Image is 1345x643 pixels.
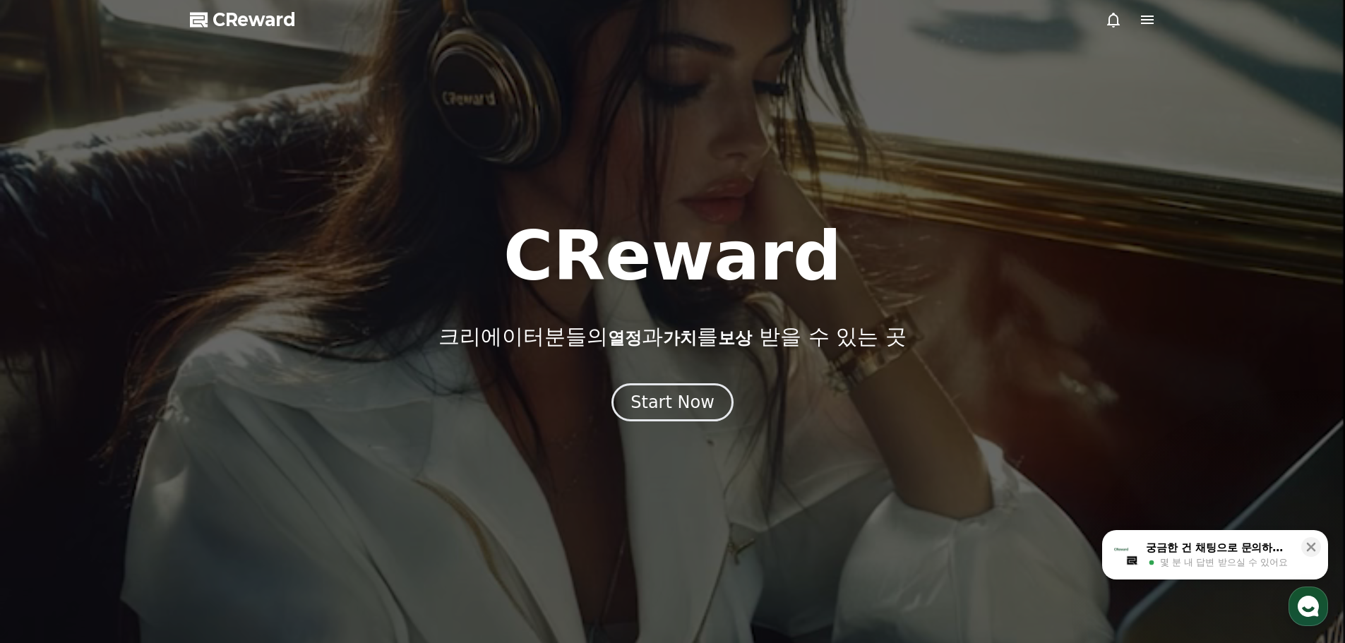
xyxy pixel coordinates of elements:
[503,222,842,290] h1: CReward
[630,391,715,414] div: Start Now
[608,328,642,348] span: 열정
[611,383,734,421] button: Start Now
[611,397,734,411] a: Start Now
[438,324,906,349] p: 크리에이터분들의 과 를 받을 수 있는 곳
[213,8,296,31] span: CReward
[190,8,296,31] a: CReward
[718,328,752,348] span: 보상
[663,328,697,348] span: 가치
